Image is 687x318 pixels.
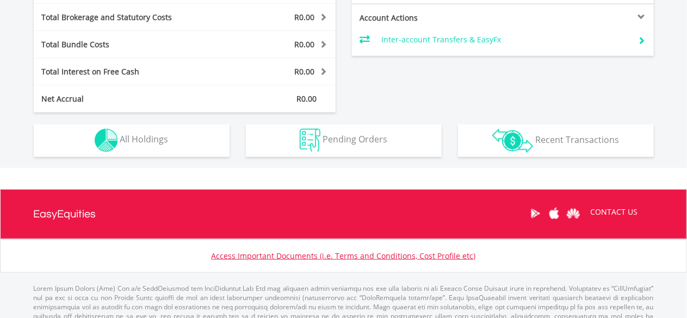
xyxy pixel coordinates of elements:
[34,124,230,157] button: All Holdings
[458,124,654,157] button: Recent Transactions
[246,124,442,157] button: Pending Orders
[492,129,533,153] img: transactions-zar-wht.png
[34,66,210,77] div: Total Interest on Free Cash
[381,32,630,48] td: Inter-account Transfers & EasyFx
[545,197,564,230] a: Apple
[295,39,315,49] span: R0.00
[95,129,118,152] img: holdings-wht.png
[212,251,476,261] a: Access Important Documents (i.e. Terms and Conditions, Cost Profile etc)
[297,93,317,104] span: R0.00
[564,197,583,230] a: Huawei
[323,134,387,146] span: Pending Orders
[526,197,545,230] a: Google Play
[535,134,619,146] span: Recent Transactions
[34,190,96,239] a: EasyEquities
[120,134,169,146] span: All Holdings
[34,39,210,50] div: Total Bundle Costs
[34,93,210,104] div: Net Accrual
[295,66,315,77] span: R0.00
[583,197,646,227] a: CONTACT US
[34,12,210,23] div: Total Brokerage and Statutory Costs
[352,13,503,23] div: Account Actions
[300,129,320,152] img: pending_instructions-wht.png
[295,12,315,22] span: R0.00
